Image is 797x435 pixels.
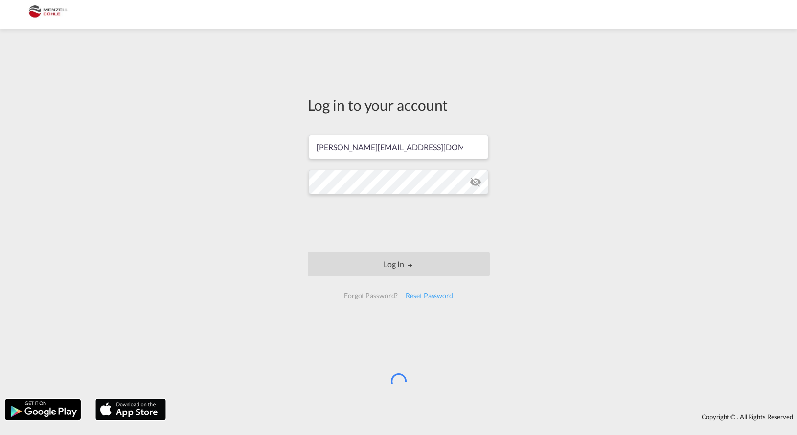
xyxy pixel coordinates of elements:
div: Reset Password [402,287,457,304]
img: google.png [4,398,82,421]
iframe: reCAPTCHA [324,204,473,242]
img: 5c2b1670644e11efba44c1e626d722bd.JPG [15,4,81,26]
md-icon: icon-eye-off [470,176,481,188]
button: LOGIN [308,252,490,276]
input: Enter email/phone number [309,135,488,159]
div: Forgot Password? [340,287,402,304]
div: Log in to your account [308,94,490,115]
div: Copyright © . All Rights Reserved [171,409,797,425]
img: apple.png [94,398,167,421]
